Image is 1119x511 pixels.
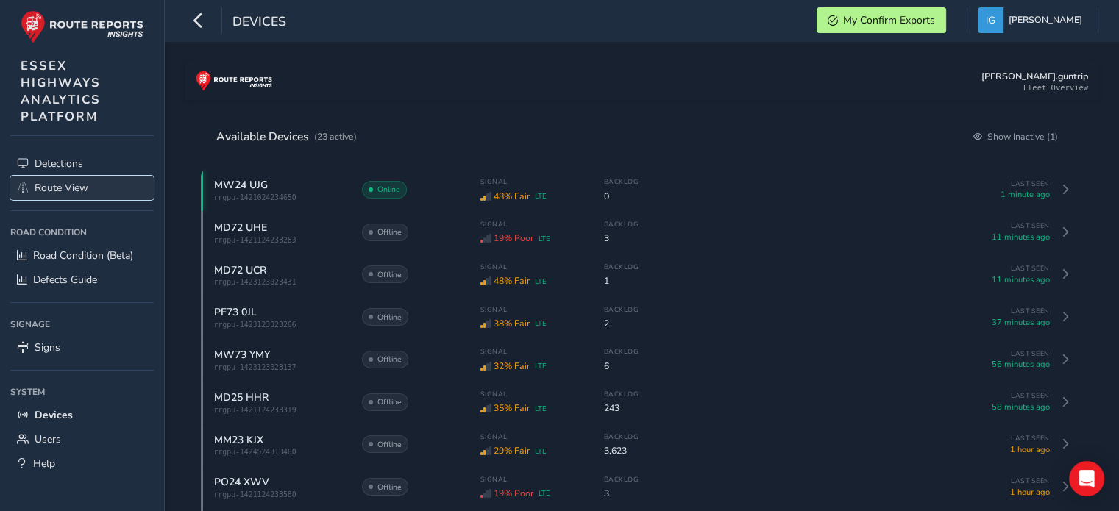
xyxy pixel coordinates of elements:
[377,439,402,450] span: Offline
[10,381,154,403] div: System
[10,335,154,360] a: Signs
[976,444,1050,455] span: 1 hour ago
[10,403,154,427] a: Devices
[843,13,935,27] span: My Confirm Exports
[976,317,1050,328] span: 37 minutes ago
[1009,7,1082,33] span: [PERSON_NAME]
[535,361,547,371] span: LTE
[10,243,154,268] a: Road Condition (Beta)
[214,178,268,192] span: MW24 UJG
[10,268,154,292] a: Defects Guide
[214,305,257,319] span: PF73 0JL
[214,193,347,201] span: rrgpu-1421024234650
[214,433,263,447] span: MM23 KJX
[976,476,1050,485] span: Last Seen
[377,396,402,407] span: Offline
[976,189,1050,200] span: 1 minute ago
[535,446,547,456] span: LTE
[21,57,101,125] span: ESSEX HIGHWAYS ANALYTICS PLATFORM
[494,318,530,329] span: 38% Fair
[604,475,639,484] span: Backlog
[480,220,583,229] span: Signal
[214,321,347,329] span: rrgpu-1423123023266
[604,177,639,186] span: Backlog
[10,451,154,476] a: Help
[976,264,1050,273] span: Last Seen
[214,475,269,489] span: PO24 XWV
[1023,83,1088,92] div: Fleet Overview
[21,10,143,43] img: rr logo
[604,360,639,372] span: 6
[196,71,272,91] img: rr logo
[604,220,639,229] span: Backlog
[214,221,267,235] span: MD72 UHE
[535,276,547,286] span: LTE
[976,487,1050,498] span: 1 hour ago
[480,347,583,356] span: Signal
[494,487,533,499] span: 19% Poor
[35,157,83,171] span: Detections
[377,269,402,280] span: Offline
[817,7,946,33] button: My Confirm Exports
[976,359,1050,370] span: 56 minutes ago
[10,221,154,243] div: Road Condition
[214,278,347,286] span: rrgpu-1423123023431
[35,340,60,354] span: Signs
[535,318,547,328] span: LTE
[604,190,639,202] span: 0
[981,70,1088,82] div: [PERSON_NAME].guntrip
[976,307,1050,315] span: Last Seen
[214,263,266,277] span: MD72 UCR
[976,349,1050,358] span: Last Seen
[976,179,1050,188] span: Last Seen
[480,475,583,484] span: Signal
[10,313,154,335] div: Signage
[978,7,1003,33] img: diamond-layout
[494,275,530,287] span: 48% Fair
[214,236,347,244] span: rrgpu-1421124233283
[33,273,97,287] span: Defects Guide
[480,305,583,314] span: Signal
[604,275,639,287] span: 1
[216,129,357,145] div: Available Devices
[10,151,154,176] a: Detections
[539,488,550,498] span: LTE
[232,12,286,33] span: Devices
[604,487,639,499] span: 3
[33,249,133,262] span: Road Condition (Beta)
[214,406,347,414] span: rrgpu-1421124233319
[480,262,583,271] span: Signal
[214,390,269,404] span: MD25 HHR
[976,221,1050,230] span: Last Seen
[604,318,639,329] span: 2
[976,232,1050,243] span: 11 minutes ago
[480,390,583,399] span: Signal
[604,402,639,414] span: 243
[33,457,55,471] span: Help
[978,7,1087,33] button: [PERSON_NAME]
[539,234,550,243] span: LTE
[214,348,270,362] span: MW73 YMY
[604,445,639,457] span: 3,623
[377,354,402,365] span: Offline
[377,312,402,323] span: Offline
[1069,461,1104,496] div: Open Intercom Messenger
[604,232,639,244] span: 3
[314,131,357,143] span: (23 active)
[10,427,154,451] a: Users
[35,181,88,195] span: Route View
[35,432,61,446] span: Users
[604,432,639,441] span: Backlog
[535,404,547,413] span: LTE
[604,390,639,399] span: Backlog
[480,177,583,186] span: Signal
[480,432,583,441] span: Signal
[976,434,1050,443] span: Last Seen
[964,126,1068,148] button: Show Inactive (1)
[494,402,530,414] span: 35% Fair
[535,191,547,201] span: LTE
[494,445,530,457] span: 29% Fair
[10,176,154,200] a: Route View
[377,482,402,493] span: Offline
[976,391,1050,400] span: Last Seen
